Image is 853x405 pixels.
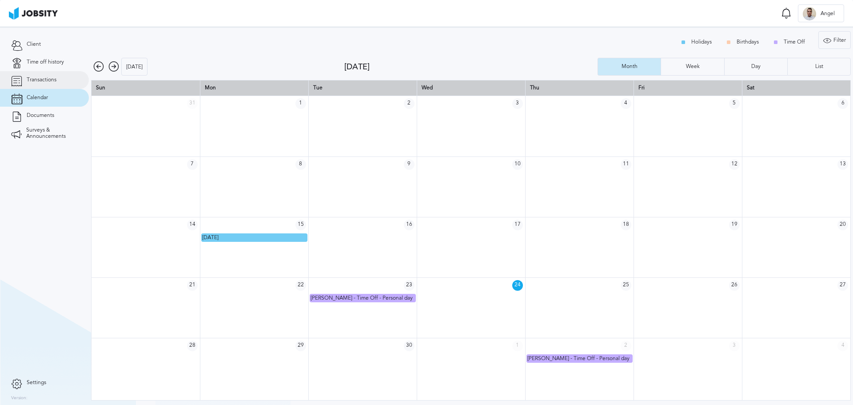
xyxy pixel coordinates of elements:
[187,220,198,230] span: 14
[621,98,631,109] span: 4
[205,84,216,91] span: Mon
[27,41,41,48] span: Client
[404,341,415,351] span: 30
[530,84,539,91] span: Thu
[27,95,48,101] span: Calendar
[187,341,198,351] span: 28
[311,295,413,301] span: [PERSON_NAME] - Time Off - Personal day
[729,98,740,109] span: 5
[313,84,323,91] span: Tue
[747,84,754,91] span: Sat
[729,159,740,170] span: 12
[816,11,839,17] span: Angel
[803,7,816,20] div: A
[621,220,631,230] span: 18
[295,98,306,109] span: 1
[811,64,828,70] div: List
[818,31,851,49] button: Filter
[798,4,844,22] button: AAngel
[747,64,765,70] div: Day
[27,112,54,119] span: Documents
[404,98,415,109] span: 2
[122,58,147,76] div: [DATE]
[598,58,661,76] button: Month
[621,280,631,291] span: 25
[187,280,198,291] span: 21
[682,64,704,70] div: Week
[837,159,848,170] span: 13
[404,280,415,291] span: 23
[295,341,306,351] span: 29
[344,62,598,72] div: [DATE]
[27,77,56,83] span: Transactions
[187,98,198,109] span: 31
[202,234,219,241] span: [DATE]
[729,220,740,230] span: 19
[9,7,58,20] img: ab4bad089aa723f57921c736e9817d99.png
[638,84,645,91] span: Fri
[724,58,787,76] button: Day
[26,127,78,140] span: Surveys & Announcements
[837,341,848,351] span: 4
[512,98,523,109] span: 3
[404,159,415,170] span: 9
[422,84,433,91] span: Wed
[527,355,630,361] span: [PERSON_NAME] - Time Off - Personal day
[27,59,64,65] span: Time off history
[295,159,306,170] span: 8
[11,396,28,401] label: Version:
[512,220,523,230] span: 17
[617,64,642,70] div: Month
[96,84,105,91] span: Sun
[621,159,631,170] span: 11
[512,159,523,170] span: 10
[512,341,523,351] span: 1
[295,280,306,291] span: 22
[404,220,415,230] span: 16
[787,58,851,76] button: List
[837,98,848,109] span: 6
[837,220,848,230] span: 20
[27,380,46,386] span: Settings
[621,341,631,351] span: 2
[661,58,724,76] button: Week
[819,32,850,49] div: Filter
[729,341,740,351] span: 3
[837,280,848,291] span: 27
[187,159,198,170] span: 7
[295,220,306,230] span: 15
[121,58,147,76] button: [DATE]
[512,280,523,291] span: 24
[729,280,740,291] span: 26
